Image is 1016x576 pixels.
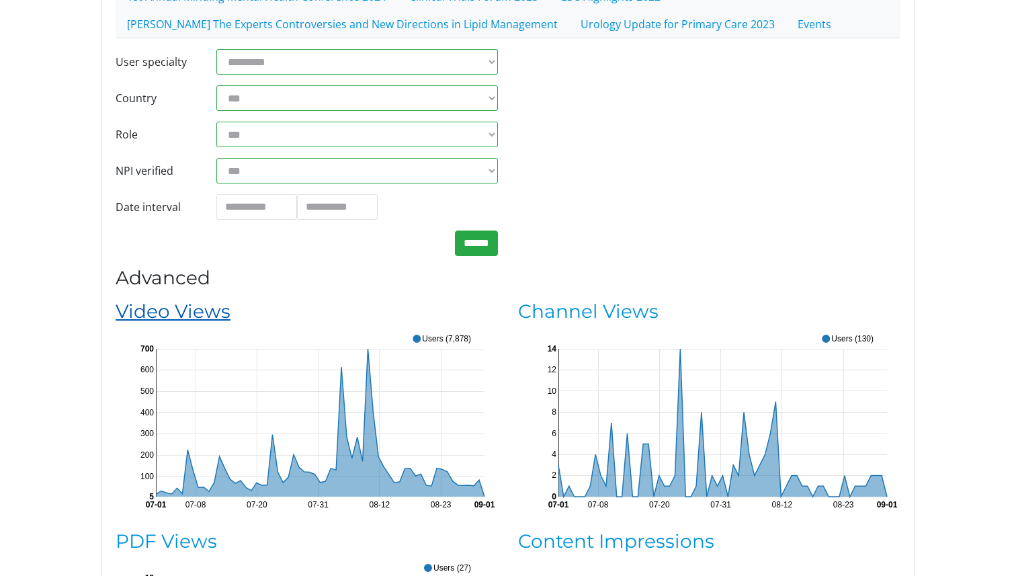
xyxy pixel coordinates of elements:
a: Content Impressions [518,530,714,552]
a: [PERSON_NAME] The Experts Controversies and New Directions in Lipid Management [116,10,569,38]
a: Urology Update for Primary Care 2023 [569,10,786,38]
text: Users (27) [433,563,471,573]
label: NPI verified [105,158,206,183]
a: Video Views [116,300,230,323]
a: Channel Views [518,300,659,323]
label: Country [105,85,206,111]
text: Users (130) [831,333,874,343]
label: Date interval [105,194,206,220]
label: User specialty [105,49,206,75]
h3: Advanced [116,267,900,290]
a: Events [786,10,843,38]
a: PDF Views [116,530,217,552]
label: Role [105,122,206,147]
text: Users (7,878) [422,333,471,343]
